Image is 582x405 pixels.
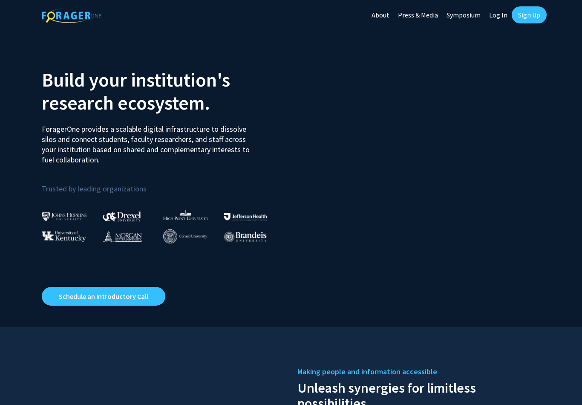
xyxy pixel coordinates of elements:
img: Cornell University [163,229,207,243]
h2: Build your institution's research ecosystem. [42,68,285,114]
p: ForagerOne provides a scalable digital infrastructure to dissolve silos and connect students, fac... [42,118,256,165]
img: Drexel University [103,211,141,221]
h5: Making people and information accessible [297,365,540,378]
img: Thomas Jefferson University [224,213,267,221]
img: Brandeis University [224,231,267,242]
p: Trusted by leading organizations [42,172,285,195]
img: ForagerOne Logo [42,8,101,23]
img: University of Kentucky [42,231,86,242]
img: Morgan State University [103,231,142,242]
img: Johns Hopkins University [42,212,87,221]
img: High Point University [163,210,208,220]
a: Sign Up [512,6,547,23]
a: Opens in a new tab [42,287,165,306]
